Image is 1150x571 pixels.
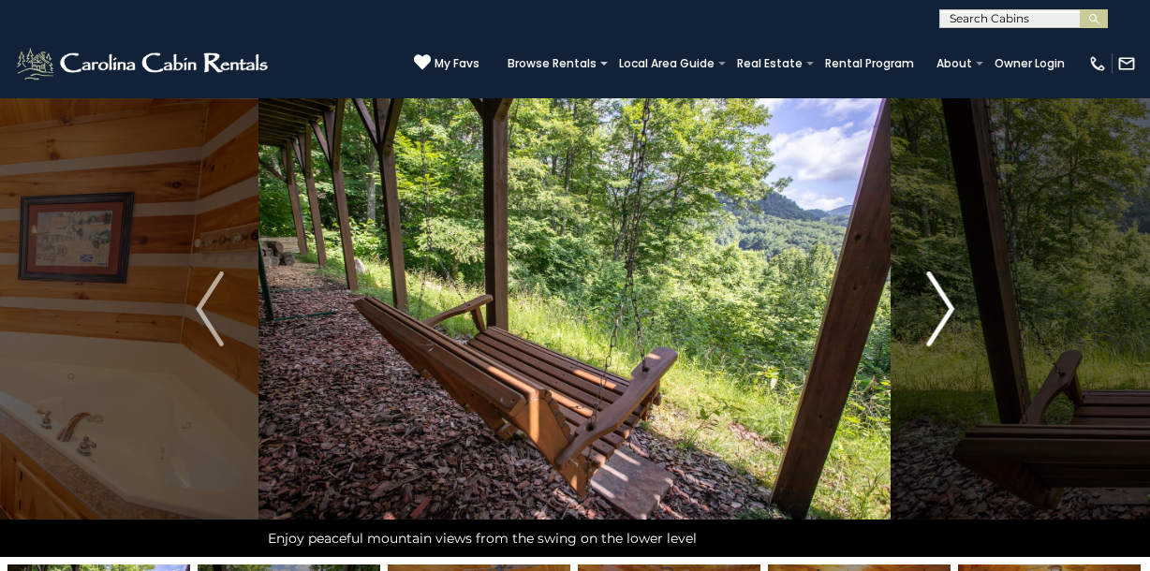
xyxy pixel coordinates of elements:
a: My Favs [414,53,479,73]
a: Local Area Guide [610,51,724,77]
img: mail-regular-white.png [1117,54,1136,73]
img: phone-regular-white.png [1088,54,1107,73]
img: arrow [926,271,954,346]
a: Rental Program [816,51,923,77]
div: Enjoy peaceful mountain views from the swing on the lower level [258,520,891,557]
img: arrow [196,271,224,346]
span: My Favs [435,55,479,72]
img: White-1-2.png [14,45,273,82]
a: Browse Rentals [498,51,606,77]
a: Real Estate [728,51,812,77]
a: About [927,51,981,77]
button: Previous [161,61,258,557]
button: Next [892,61,989,557]
a: Owner Login [985,51,1074,77]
